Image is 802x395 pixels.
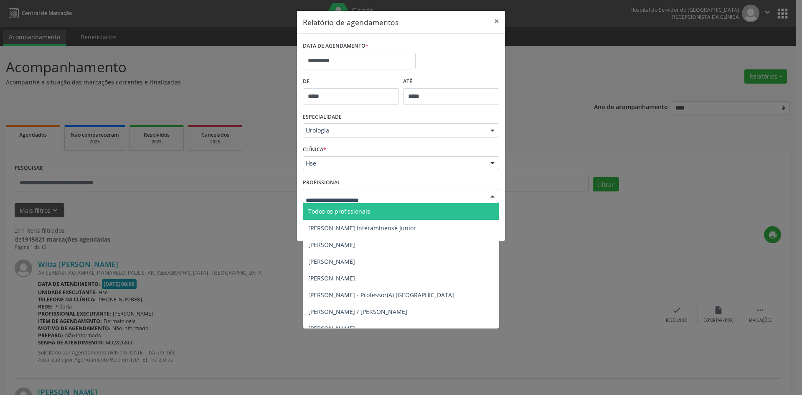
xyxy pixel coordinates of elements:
[308,207,370,215] span: Todos os profissionais
[308,257,355,265] span: [PERSON_NAME]
[303,40,368,53] label: DATA DE AGENDAMENTO
[308,324,355,332] span: [PERSON_NAME]
[306,159,482,168] span: Hse
[308,224,416,232] span: [PERSON_NAME] Interaminense Junior
[403,75,499,88] label: ATÉ
[308,291,454,299] span: [PERSON_NAME] - Professor(A) [GEOGRAPHIC_DATA]
[306,126,482,135] span: Urologia
[308,241,355,249] span: [PERSON_NAME]
[488,11,505,31] button: Close
[308,308,407,316] span: [PERSON_NAME] / [PERSON_NAME]
[303,176,340,189] label: PROFISSIONAL
[303,75,399,88] label: De
[308,274,355,282] span: [PERSON_NAME]
[303,111,342,124] label: ESPECIALIDADE
[303,143,326,156] label: CLÍNICA
[303,17,398,28] h5: Relatório de agendamentos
